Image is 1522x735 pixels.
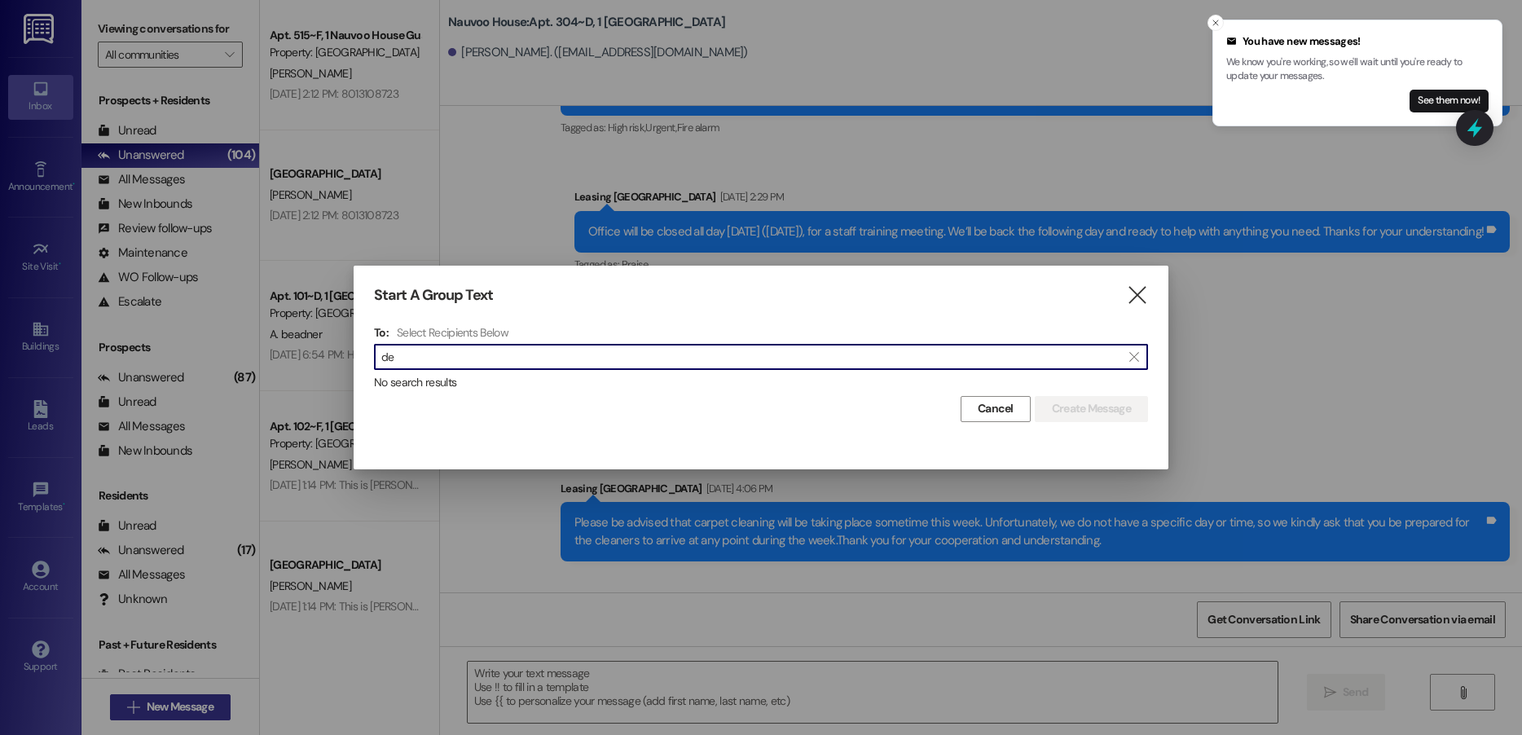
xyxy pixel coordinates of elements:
i:  [1129,350,1138,363]
button: Cancel [961,396,1031,422]
div: No search results [374,374,1148,391]
button: See them now! [1410,90,1489,112]
span: Create Message [1052,400,1131,417]
h3: Start A Group Text [374,286,493,305]
i:  [1126,287,1148,304]
div: You have new messages! [1226,33,1489,50]
span: Cancel [978,400,1014,417]
button: Create Message [1035,396,1148,422]
h4: Select Recipients Below [397,325,508,340]
button: Close toast [1207,15,1224,31]
button: Clear text [1121,345,1147,369]
h3: To: [374,325,389,340]
p: We know you're working, so we'll wait until you're ready to update your messages. [1226,55,1489,84]
input: Search for any contact or apartment [381,345,1121,368]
